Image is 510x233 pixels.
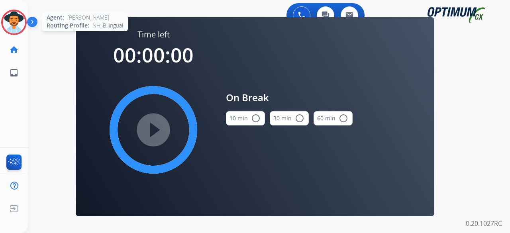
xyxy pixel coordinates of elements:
span: 00:00:00 [113,41,194,69]
mat-icon: home [9,45,19,55]
p: 0.20.1027RC [466,219,502,228]
button: 30 min [270,111,309,125]
span: Agent: [47,14,64,22]
mat-icon: radio_button_unchecked [295,114,304,123]
mat-icon: inbox [9,68,19,78]
span: On Break [226,90,353,105]
button: 10 min [226,111,265,125]
span: Time left [137,29,170,40]
mat-icon: radio_button_unchecked [251,114,261,123]
span: Routing Profile: [47,22,89,29]
span: [PERSON_NAME] [67,14,109,22]
span: NH_Bilingual [92,22,123,29]
mat-icon: radio_button_unchecked [339,114,348,123]
button: 60 min [314,111,353,125]
img: avatar [3,11,25,33]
